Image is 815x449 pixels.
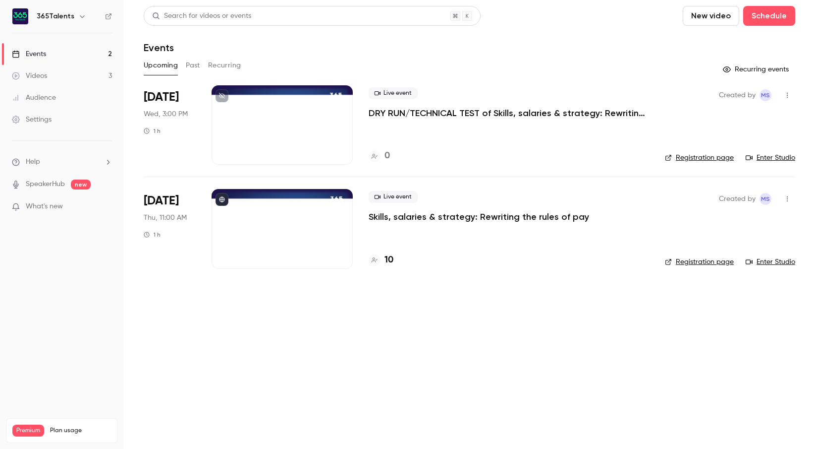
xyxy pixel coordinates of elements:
a: 0 [369,149,390,163]
div: Oct 30 Thu, 11:00 AM (Europe/Paris) [144,189,196,268]
button: Upcoming [144,58,178,73]
span: Created by [719,89,756,101]
div: Oct 29 Wed, 3:00 PM (Europe/Paris) [144,85,196,165]
span: Maria Salazar [760,193,771,205]
span: Live event [369,87,418,99]
span: What's new [26,201,63,212]
a: Enter Studio [746,153,795,163]
span: Maria Salazar [760,89,771,101]
span: Plan usage [50,427,111,435]
button: Recurring [208,58,241,73]
span: Live event [369,191,418,203]
span: MS [761,193,770,205]
button: Recurring events [718,62,795,77]
div: 1 h [144,231,161,239]
div: 1 h [144,127,161,135]
div: Videos [12,71,47,81]
span: Premium [12,425,44,437]
img: 365Talents [12,8,28,24]
a: Skills, salaries & strategy: Rewriting the rules of pay [369,211,589,223]
a: Enter Studio [746,257,795,267]
button: Past [186,58,200,73]
div: Settings [12,115,52,125]
span: MS [761,89,770,101]
span: new [71,180,91,190]
button: Schedule [743,6,795,26]
div: Events [12,49,46,59]
span: [DATE] [144,193,179,209]
li: help-dropdown-opener [12,157,112,167]
span: Created by [719,193,756,205]
a: Registration page [665,153,734,163]
button: New video [683,6,739,26]
a: SpeakerHub [26,179,65,190]
span: Help [26,157,40,167]
span: Wed, 3:00 PM [144,109,188,119]
span: [DATE] [144,89,179,105]
h4: 0 [384,149,390,163]
h1: Events [144,42,174,54]
div: Audience [12,93,56,103]
a: DRY RUN/TECHNICAL TEST of Skills, salaries & strategy: Rewriting the rules of pay [369,107,649,119]
a: 10 [369,254,393,267]
h6: 365Talents [37,11,74,21]
span: Thu, 11:00 AM [144,213,187,223]
div: Search for videos or events [152,11,251,21]
a: Registration page [665,257,734,267]
h4: 10 [384,254,393,267]
iframe: Noticeable Trigger [100,202,112,211]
